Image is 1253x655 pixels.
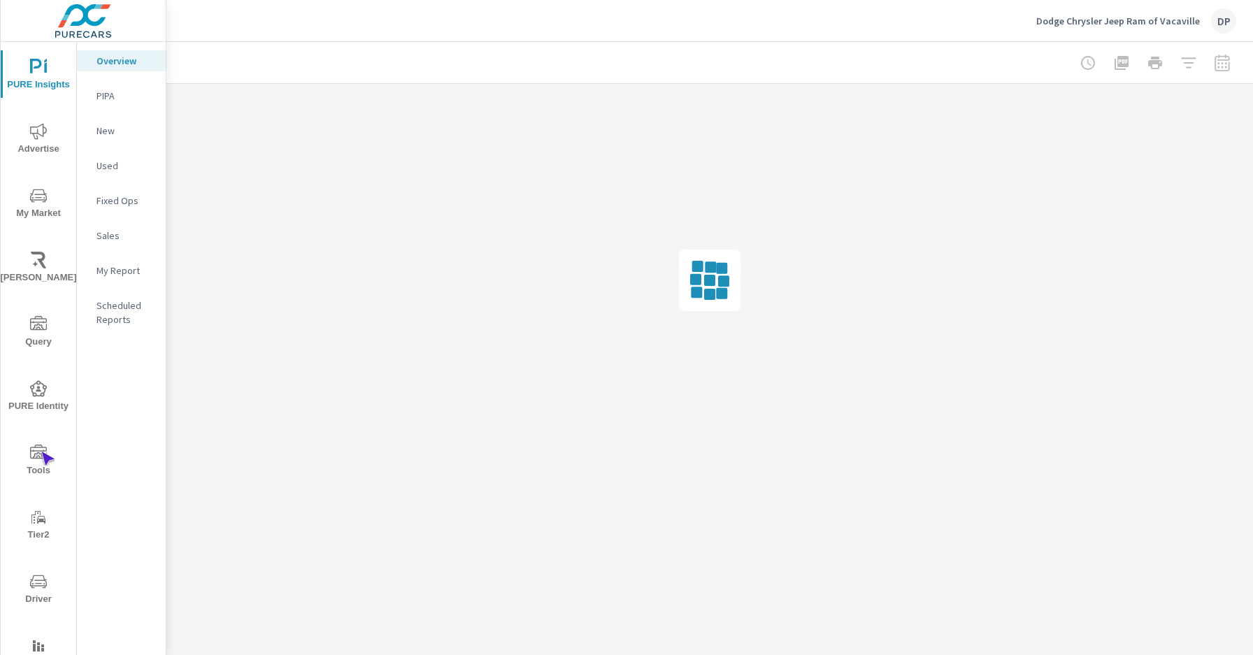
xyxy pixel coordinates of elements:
[77,120,166,141] div: New
[1211,8,1236,34] div: DP
[77,295,166,330] div: Scheduled Reports
[5,252,72,286] span: [PERSON_NAME]
[77,85,166,106] div: PIPA
[5,187,72,222] span: My Market
[77,50,166,71] div: Overview
[96,124,155,138] p: New
[96,89,155,103] p: PIPA
[5,573,72,607] span: Driver
[5,380,72,415] span: PURE Identity
[96,229,155,243] p: Sales
[96,264,155,278] p: My Report
[5,123,72,157] span: Advertise
[96,54,155,68] p: Overview
[77,155,166,176] div: Used
[77,225,166,246] div: Sales
[1036,15,1200,27] p: Dodge Chrysler Jeep Ram of Vacaville
[77,260,166,281] div: My Report
[5,59,72,93] span: PURE Insights
[77,190,166,211] div: Fixed Ops
[5,445,72,479] span: Tools
[5,316,72,350] span: Query
[96,194,155,208] p: Fixed Ops
[5,509,72,543] span: Tier2
[96,298,155,326] p: Scheduled Reports
[96,159,155,173] p: Used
